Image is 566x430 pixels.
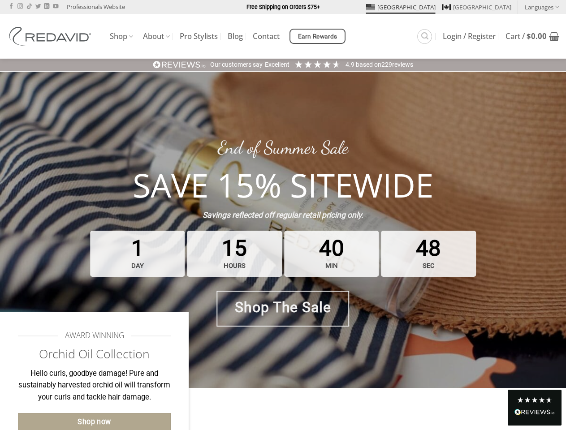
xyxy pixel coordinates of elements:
span: $ [527,31,531,41]
span: AWARD WINNING [65,330,124,342]
a: [GEOGRAPHIC_DATA] [366,0,436,14]
a: Follow on Twitter [35,4,41,10]
strong: Savings reflected off regular retail pricing only. [203,211,363,219]
div: 4.8 Stars [517,396,553,404]
a: Search [417,29,432,44]
span: reviews [392,61,413,68]
a: Follow on YouTube [53,4,58,10]
span: 229 [381,61,392,68]
a: Pro Stylists [180,28,218,44]
img: REVIEWS.io [514,409,555,415]
a: Follow on Facebook [9,4,14,10]
span: 40 [284,231,379,277]
div: Read All Reviews [508,390,562,426]
strong: sec [384,257,474,275]
a: Follow on TikTok [26,4,32,10]
span: 48 [381,231,476,277]
strong: hours [189,257,280,275]
div: Our customers say [210,60,263,69]
a: Contact [253,28,280,44]
span: Shop The Sale [235,296,331,319]
p: Hello curls, goodbye damage! Pure and sustainably harvested orchid oil will transform your curls ... [18,368,171,404]
a: About [143,28,170,45]
div: Excellent [265,60,289,69]
span: 4.9 [346,61,356,68]
strong: day [92,257,183,275]
a: View cart [506,26,559,46]
a: Follow on LinkedIn [44,4,49,10]
div: 4.91 Stars [294,60,341,69]
a: Shop [110,28,133,45]
strong: SAVE 15% SITEWIDE [133,163,433,207]
strong: Free Shipping on Orders $75+ [246,4,320,10]
span: Login / Register [443,33,496,40]
a: End of Summer Sale [218,137,348,158]
span: 15 [187,231,282,277]
a: Languages [525,0,559,13]
span: Earn Rewards [298,32,337,42]
img: REVIEWS.io [153,60,206,69]
h2: Orchid Oil Collection [18,346,171,362]
a: Earn Rewards [289,29,346,44]
div: Read All Reviews [514,407,555,419]
a: Shop The Sale [216,291,349,327]
strong: min [286,257,377,275]
a: Follow on Instagram [17,4,23,10]
span: Shop now [78,416,111,428]
span: 1 [90,231,185,277]
bdi: 0.00 [527,31,547,41]
span: Based on [356,61,381,68]
img: REDAVID Salon Products | United States [7,27,96,46]
a: Blog [228,28,243,44]
a: [GEOGRAPHIC_DATA] [442,0,511,14]
a: Login / Register [443,28,496,44]
span: Cart / [506,33,547,40]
